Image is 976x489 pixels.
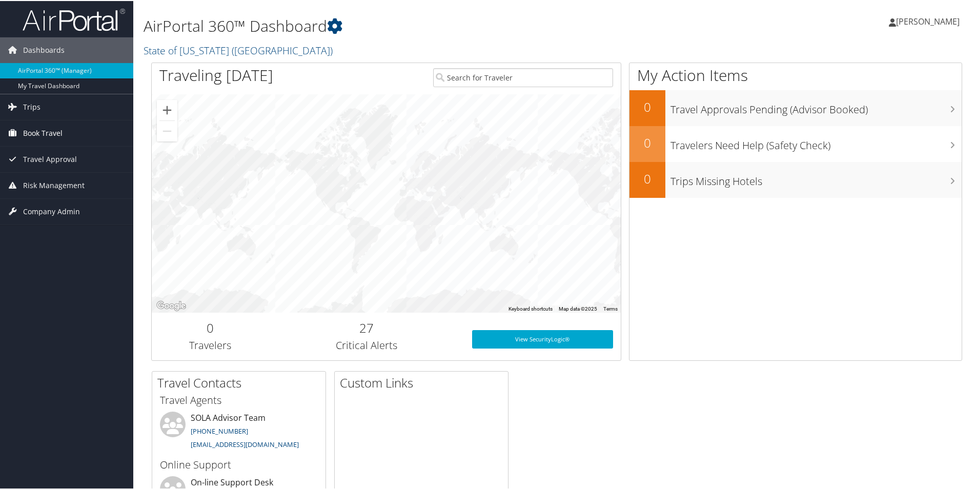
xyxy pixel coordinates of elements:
button: Zoom in [157,99,177,119]
h2: 0 [629,169,665,187]
li: SOLA Advisor Team [155,411,323,453]
h3: Travel Agents [160,392,318,406]
a: View SecurityLogic® [472,329,613,348]
img: airportal-logo.png [23,7,125,31]
span: Dashboards [23,36,65,62]
a: 0Trips Missing Hotels [629,161,962,197]
h2: 27 [277,318,457,336]
button: Zoom out [157,120,177,140]
h1: My Action Items [629,64,962,85]
h2: Custom Links [340,373,508,391]
span: Map data ©2025 [559,305,597,311]
span: [PERSON_NAME] [896,15,960,26]
span: Trips [23,93,40,119]
a: 0Travelers Need Help (Safety Check) [629,125,962,161]
span: Travel Approval [23,146,77,171]
span: Book Travel [23,119,63,145]
h1: Traveling [DATE] [159,64,273,85]
input: Search for Traveler [433,67,613,86]
a: 0Travel Approvals Pending (Advisor Booked) [629,89,962,125]
a: Terms (opens in new tab) [603,305,618,311]
h3: Travelers Need Help (Safety Check) [670,132,962,152]
a: [PHONE_NUMBER] [191,425,248,435]
button: Keyboard shortcuts [509,304,553,312]
span: Risk Management [23,172,85,197]
h3: Online Support [160,457,318,471]
a: State of [US_STATE] ([GEOGRAPHIC_DATA]) [144,43,335,56]
h3: Travelers [159,337,261,352]
h2: 0 [159,318,261,336]
h3: Travel Approvals Pending (Advisor Booked) [670,96,962,116]
h3: Critical Alerts [277,337,457,352]
h2: 0 [629,133,665,151]
h3: Trips Missing Hotels [670,168,962,188]
h2: Travel Contacts [157,373,326,391]
h2: 0 [629,97,665,115]
h1: AirPortal 360™ Dashboard [144,14,695,36]
img: Google [154,298,188,312]
a: [PERSON_NAME] [889,5,970,36]
span: Company Admin [23,198,80,223]
a: Open this area in Google Maps (opens a new window) [154,298,188,312]
a: [EMAIL_ADDRESS][DOMAIN_NAME] [191,439,299,448]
